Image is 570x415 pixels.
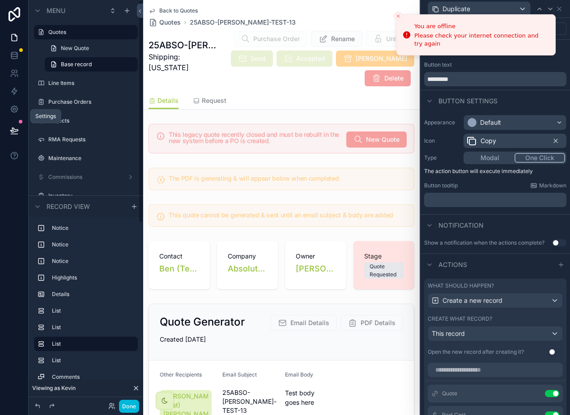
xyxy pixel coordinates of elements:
[47,6,65,15] span: Menu
[464,115,566,130] button: Default
[52,241,131,248] label: Notice
[29,217,143,383] div: scrollable content
[190,18,296,27] a: 25ABSO-[PERSON_NAME]-TEST-13
[424,61,452,68] label: Button text
[442,390,457,397] span: Quote
[428,282,494,289] label: What should happen?
[47,202,90,211] span: Record view
[428,315,492,322] label: Create what record?
[438,260,467,269] span: Actions
[394,12,403,21] button: Close toast
[438,97,498,106] span: Button settings
[45,41,138,55] a: New Quote
[202,96,226,105] span: Request
[48,192,132,199] label: Inventory
[52,373,131,381] label: Comments
[424,154,460,161] label: Type
[48,29,132,36] label: Quotes
[157,96,179,105] span: Details
[52,357,131,364] label: List
[48,117,132,124] label: Projects
[481,136,496,145] span: Copy
[428,326,563,341] button: This record
[159,7,198,14] span: Back to Quotes
[159,18,181,27] span: Quotes
[52,291,131,298] label: Details
[432,330,465,337] span: This record
[52,224,131,232] label: Notice
[193,93,226,110] a: Request
[32,385,76,392] span: Viewing as Kevin
[442,4,470,13] span: Duplicate
[48,80,132,87] label: Line Items
[52,340,131,347] label: List
[424,193,566,207] div: scrollable content
[48,98,132,106] label: Purchase Orders
[149,51,217,73] p: Shipping: [US_STATE]
[424,137,460,144] label: Icon
[465,153,515,163] button: Modal
[48,174,120,181] label: Commissions
[119,400,139,413] button: Done
[428,348,524,356] div: Open the new record after creating it?
[52,324,131,331] label: List
[52,274,131,281] label: Highlights
[530,182,566,189] a: Markdown
[428,1,531,17] button: Duplicate
[424,119,460,126] label: Appearance
[52,258,131,265] label: Notice
[414,32,548,48] div: Please check your internet connection and try again
[35,113,56,120] div: Settings
[48,155,132,162] label: Maintenance
[48,136,132,143] label: RMA Requests
[480,118,501,127] div: Default
[61,45,89,52] span: New Quote
[149,93,179,110] a: Details
[424,239,544,246] div: Show a notification when the actions complete?
[149,39,217,51] h1: 25ABSO-[PERSON_NAME]-TEST-13
[539,182,566,189] span: Markdown
[438,221,484,230] span: Notification
[61,61,92,68] span: Base record
[45,57,138,72] a: Base record
[424,182,458,189] label: Button tooltip
[149,18,181,27] a: Quotes
[442,296,502,305] span: Create a new record
[424,168,566,175] p: The action button will execute immediately
[414,22,548,31] div: You are offline
[52,307,131,314] label: List
[149,7,198,14] a: Back to Quotes
[428,293,563,308] button: Create a new record
[515,153,565,163] button: One Click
